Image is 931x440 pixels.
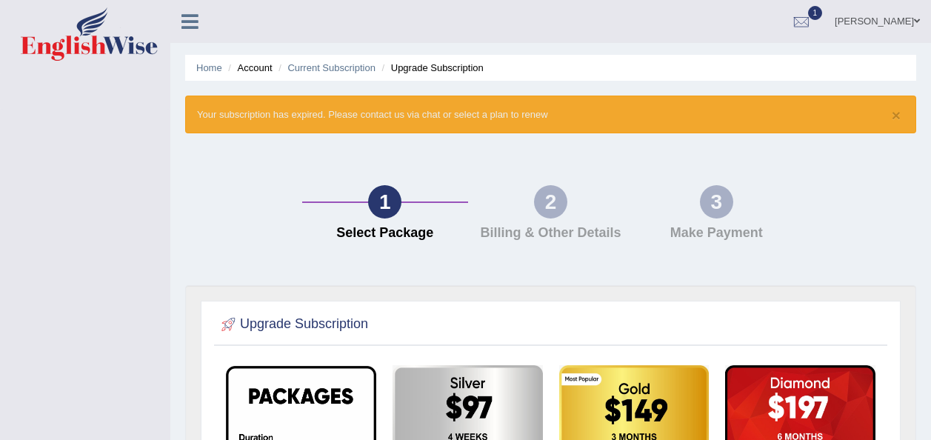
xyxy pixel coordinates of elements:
[378,61,484,75] li: Upgrade Subscription
[808,6,823,20] span: 1
[310,226,461,241] h4: Select Package
[368,185,401,219] div: 1
[218,313,368,336] h2: Upgrade Subscription
[475,226,627,241] h4: Billing & Other Details
[224,61,272,75] li: Account
[185,96,916,133] div: Your subscription has expired. Please contact us via chat or select a plan to renew
[196,62,222,73] a: Home
[287,62,376,73] a: Current Subscription
[700,185,733,219] div: 3
[641,226,792,241] h4: Make Payment
[892,107,901,123] button: ×
[534,185,567,219] div: 2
